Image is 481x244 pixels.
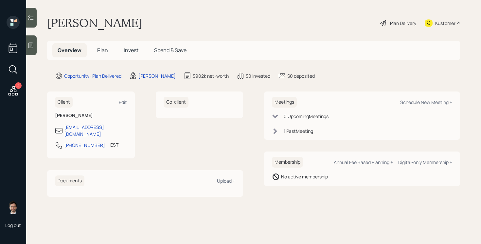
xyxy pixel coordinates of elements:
div: 0 Upcoming Meeting s [284,113,329,120]
span: Invest [124,47,138,54]
div: [PHONE_NUMBER] [64,142,105,149]
h6: Documents [55,175,84,186]
span: Overview [58,47,81,54]
div: Kustomer [435,20,455,27]
div: [PERSON_NAME] [138,72,176,79]
div: No active membership [281,173,328,180]
h6: Meetings [272,97,297,108]
span: Plan [97,47,108,54]
div: Upload + [217,178,235,184]
div: 2 [15,82,22,89]
div: Plan Delivery [390,20,416,27]
div: Annual Fee Based Planning + [334,159,393,165]
div: EST [110,141,118,148]
h6: Co-client [164,97,188,108]
div: $0 deposited [287,72,315,79]
div: [EMAIL_ADDRESS][DOMAIN_NAME] [64,124,127,137]
div: Opportunity · Plan Delivered [64,72,121,79]
div: 1 Past Meeting [284,128,313,134]
h6: [PERSON_NAME] [55,113,127,118]
div: Digital-only Membership + [398,159,452,165]
div: Schedule New Meeting + [400,99,452,105]
div: $0 invested [246,72,270,79]
h1: [PERSON_NAME] [47,16,142,30]
h6: Client [55,97,73,108]
div: Edit [119,99,127,105]
h6: Membership [272,157,303,168]
span: Spend & Save [154,47,187,54]
div: Log out [5,222,21,228]
div: $902k net-worth [193,72,229,79]
img: jonah-coleman-headshot.png [7,201,20,214]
